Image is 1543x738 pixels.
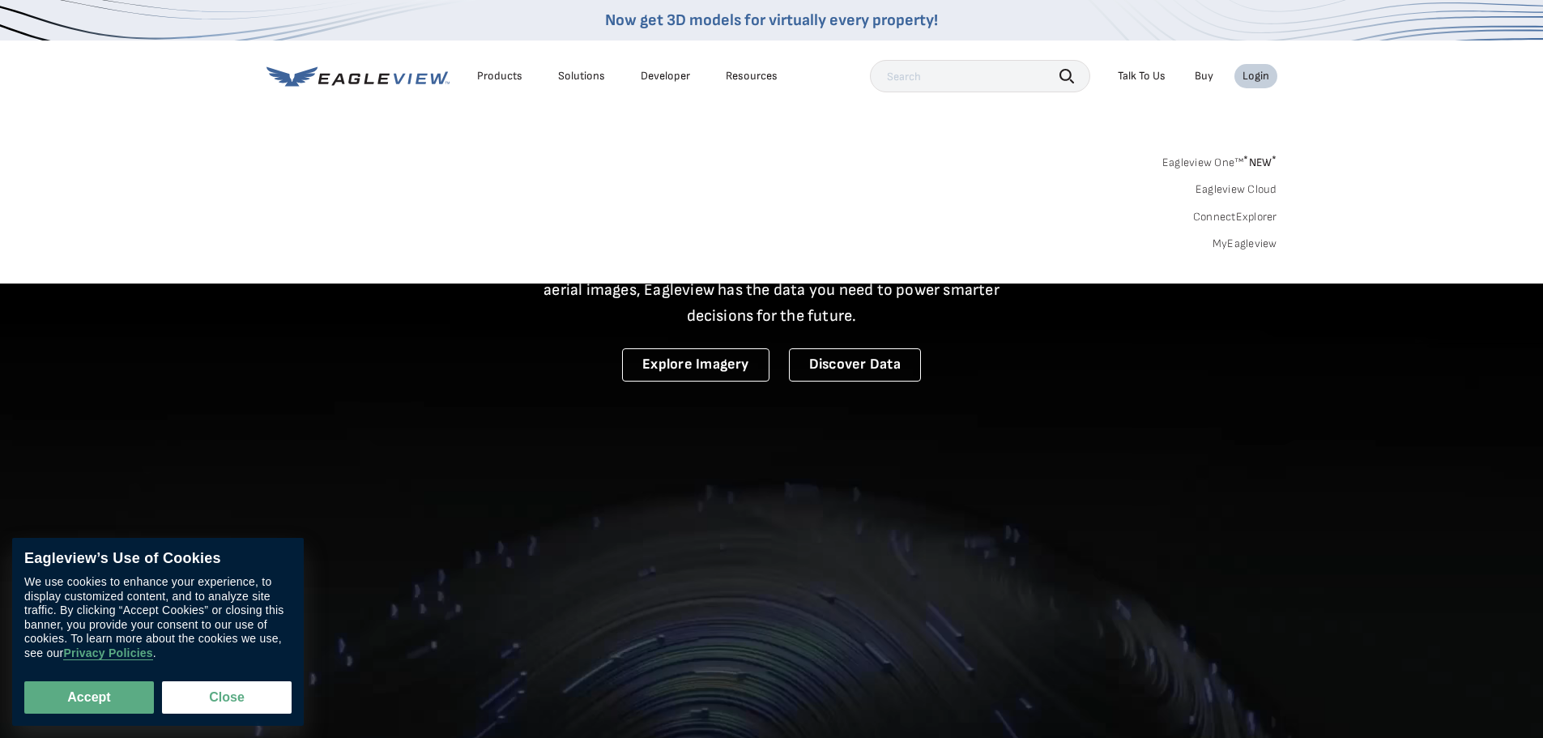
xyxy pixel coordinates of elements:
[1162,151,1277,169] a: Eagleview One™*NEW*
[641,69,690,83] a: Developer
[524,251,1020,329] p: A new era starts here. Built on more than 3.5 billion high-resolution aerial images, Eagleview ha...
[24,550,292,568] div: Eagleview’s Use of Cookies
[726,69,778,83] div: Resources
[63,647,152,661] a: Privacy Policies
[1196,182,1277,197] a: Eagleview Cloud
[24,576,292,661] div: We use cookies to enhance your experience, to display customized content, and to analyze site tra...
[477,69,522,83] div: Products
[1242,69,1269,83] div: Login
[1243,156,1277,169] span: NEW
[605,11,938,30] a: Now get 3D models for virtually every property!
[1118,69,1166,83] div: Talk To Us
[162,681,292,714] button: Close
[789,348,921,382] a: Discover Data
[1193,210,1277,224] a: ConnectExplorer
[1213,237,1277,251] a: MyEagleview
[622,348,769,382] a: Explore Imagery
[1195,69,1213,83] a: Buy
[870,60,1090,92] input: Search
[558,69,605,83] div: Solutions
[24,681,154,714] button: Accept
